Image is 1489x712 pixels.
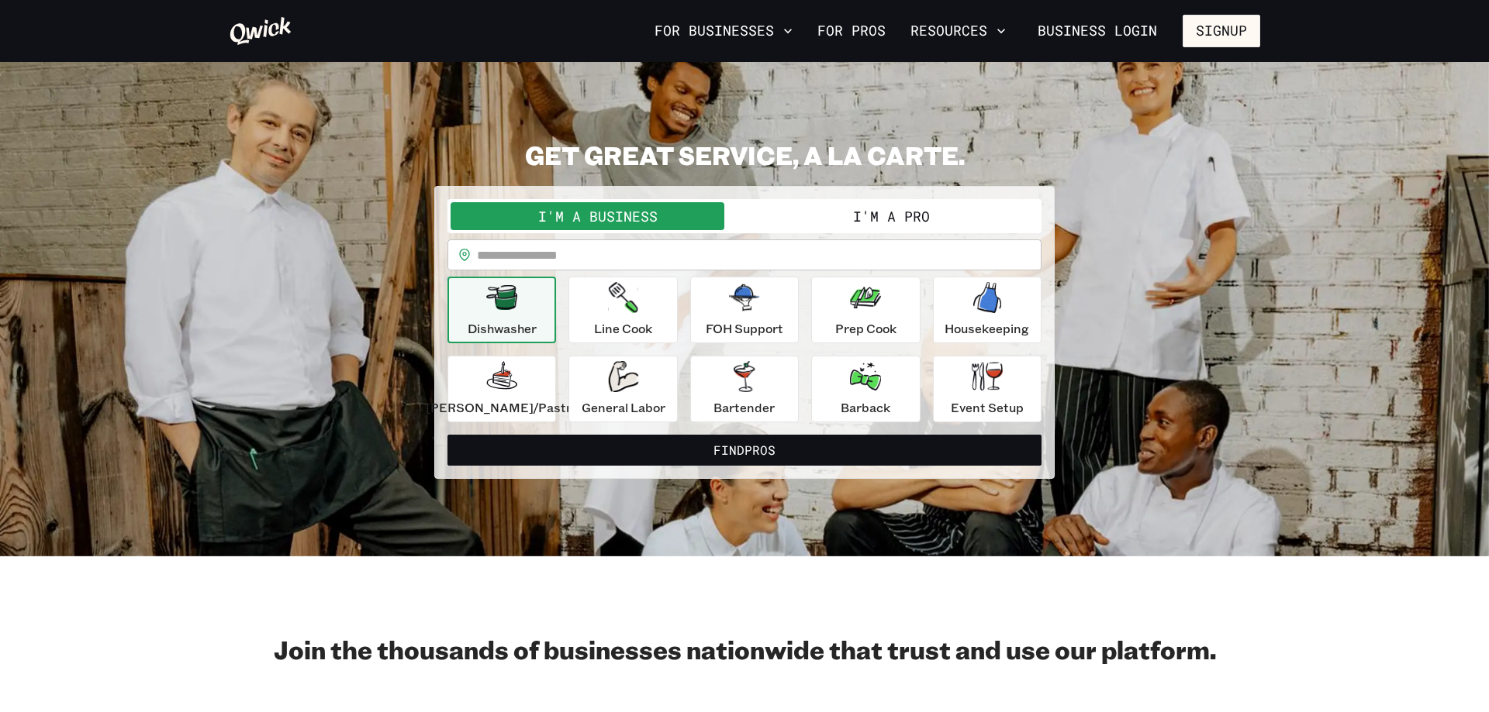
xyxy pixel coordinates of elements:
[713,398,775,417] p: Bartender
[648,18,799,44] button: For Businesses
[447,435,1042,466] button: FindPros
[690,356,799,422] button: Bartender
[426,398,578,417] p: [PERSON_NAME]/Pastry
[841,398,890,417] p: Barback
[1024,15,1170,47] a: Business Login
[594,319,652,338] p: Line Cook
[835,319,897,338] p: Prep Cook
[568,356,677,422] button: General Labor
[811,356,920,422] button: Barback
[447,356,556,422] button: [PERSON_NAME]/Pastry
[447,277,556,343] button: Dishwasher
[945,319,1029,338] p: Housekeeping
[582,398,665,417] p: General Labor
[706,319,783,338] p: FOH Support
[904,18,1012,44] button: Resources
[951,398,1024,417] p: Event Setup
[229,634,1260,665] h2: Join the thousands of businesses nationwide that trust and use our platform.
[1183,15,1260,47] button: Signup
[434,139,1055,170] h2: GET GREAT SERVICE, A LA CARTE.
[744,202,1038,230] button: I'm a Pro
[468,319,537,338] p: Dishwasher
[451,202,744,230] button: I'm a Business
[690,277,799,343] button: FOH Support
[568,277,677,343] button: Line Cook
[811,18,892,44] a: For Pros
[933,277,1042,343] button: Housekeeping
[811,277,920,343] button: Prep Cook
[933,356,1042,422] button: Event Setup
